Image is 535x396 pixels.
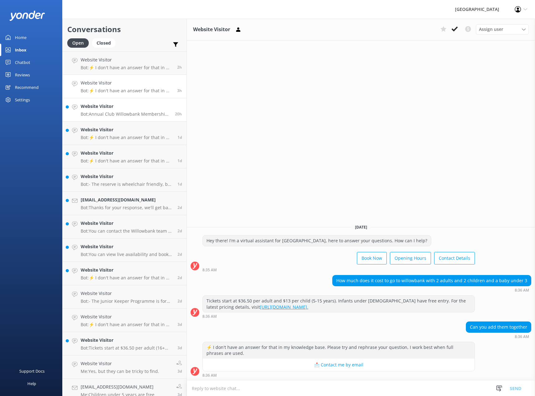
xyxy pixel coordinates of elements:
[63,98,187,122] a: Website VisitorBot:Annual Club Willowbank Membership prices start from $28 per child, $82 per adu...
[515,288,529,292] strong: 8:36 AM
[63,332,187,355] a: Website VisitorBot:Tickets start at $36.50 per adult (16+ years) and $13 per child (5-15 years), ...
[15,69,30,81] div: Reviews
[178,345,182,350] span: Sep 25 2025 05:14pm (UTC +13:00) Pacific/Auckland
[175,111,182,117] span: Sep 28 2025 04:25pm (UTC +13:00) Pacific/Auckland
[81,220,173,227] h4: Website Visitor
[63,355,187,379] a: Website VisitorMe:Yes, but they can be tricky to find.3d
[178,322,182,327] span: Sep 26 2025 07:31am (UTC +13:00) Pacific/Auckland
[63,239,187,262] a: Website VisitorBot:You can view live availability and book your tickets online at [URL][DOMAIN_NA...
[178,228,182,234] span: Sep 26 2025 06:19pm (UTC +13:00) Pacific/Auckland
[81,290,173,297] h4: Website Visitor
[479,26,503,33] span: Assign user
[67,23,182,35] h2: Conversations
[81,313,173,320] h4: Website Visitor
[67,39,92,46] a: Open
[178,158,182,163] span: Sep 28 2025 08:45am (UTC +13:00) Pacific/Auckland
[81,56,173,63] h4: Website Visitor
[178,181,182,187] span: Sep 28 2025 05:41am (UTC +13:00) Pacific/Auckland
[15,44,26,56] div: Inbox
[81,126,173,133] h4: Website Visitor
[81,181,173,187] p: Bot: - The reserve is wheelchair friendly, but it's recommended to bring a friend to assist with ...
[63,145,187,168] a: Website VisitorBot:⚡ I don't have an answer for that in my knowledge base. Please try and rephras...
[178,275,182,280] span: Sep 26 2025 02:30pm (UTC +13:00) Pacific/Auckland
[333,275,531,286] div: How much does it cost to go to willowbank with 2 adults and 2 children and a baby under 3
[178,135,182,140] span: Sep 28 2025 09:53am (UTC +13:00) Pacific/Auckland
[63,168,187,192] a: Website VisitorBot:- The reserve is wheelchair friendly, but it's recommended to bring a friend t...
[81,111,170,117] p: Bot: Annual Club Willowbank Membership prices start from $28 per child, $82 per adult, and $185 p...
[202,314,475,318] div: Sep 29 2025 08:36am (UTC +13:00) Pacific/Auckland
[81,384,154,390] h4: [EMAIL_ADDRESS][DOMAIN_NAME]
[81,196,173,203] h4: [EMAIL_ADDRESS][DOMAIN_NAME]
[178,252,182,257] span: Sep 26 2025 02:51pm (UTC +13:00) Pacific/Auckland
[81,173,173,180] h4: Website Visitor
[81,267,173,273] h4: Website Visitor
[92,38,116,48] div: Closed
[81,275,173,281] p: Bot: ⚡ I don't have an answer for that in my knowledge base. Please try and rephrase your questio...
[81,65,173,70] p: Bot: ⚡ I don't have an answer for that in my knowledge base. Please try and rephrase your questio...
[81,80,173,86] h4: Website Visitor
[81,158,173,164] p: Bot: ⚡ I don't have an answer for that in my knowledge base. Please try and rephrase your questio...
[81,150,173,157] h4: Website Visitor
[92,39,119,46] a: Closed
[63,262,187,285] a: Website VisitorBot:⚡ I don't have an answer for that in my knowledge base. Please try and rephras...
[177,88,182,93] span: Sep 29 2025 08:36am (UTC +13:00) Pacific/Auckland
[15,81,39,94] div: Recommend
[81,103,170,110] h4: Website Visitor
[202,373,475,377] div: Sep 29 2025 08:36am (UTC +13:00) Pacific/Auckland
[466,322,531,332] div: Can you add them together
[81,298,173,304] p: Bot: - The Junior Keeper Programme is for kids aged [DEMOGRAPHIC_DATA], running from 10:30 AM to ...
[81,337,173,344] h4: Website Visitor
[202,268,217,272] strong: 8:35 AM
[357,252,387,264] button: Book Now
[81,360,159,367] h4: Website Visitor
[332,288,531,292] div: Sep 29 2025 08:36am (UTC +13:00) Pacific/Auckland
[81,88,173,94] p: Bot: ⚡ I don't have an answer for that in my knowledge base. Please try and rephrase your questio...
[81,135,173,140] p: Bot: ⚡ I don't have an answer for that in my knowledge base. Please try and rephrase your questio...
[203,235,431,246] div: Hey there! I'm a virtual assistant for [GEOGRAPHIC_DATA], here to answer your questions. How can ...
[202,374,217,377] strong: 8:36 AM
[203,296,475,312] div: Tickets start at $36.50 per adult and $13 per child (5-15 years). Infants under [DEMOGRAPHIC_DATA...
[476,24,529,34] div: Assign User
[81,228,173,234] p: Bot: You can contact the Willowbank team at 03 359 6226, or by emailing [EMAIL_ADDRESS][DOMAIN_NA...
[178,369,182,374] span: Sep 25 2025 04:16pm (UTC +13:00) Pacific/Auckland
[515,335,529,339] strong: 8:36 AM
[178,298,182,304] span: Sep 26 2025 01:10pm (UTC +13:00) Pacific/Auckland
[63,122,187,145] a: Website VisitorBot:⚡ I don't have an answer for that in my knowledge base. Please try and rephras...
[81,322,173,327] p: Bot: ⚡ I don't have an answer for that in my knowledge base. Please try and rephrase your questio...
[351,225,371,230] span: [DATE]
[81,345,173,351] p: Bot: Tickets start at $36.50 per adult (16+ years) and $13 per child (5-15 years), with free entr...
[203,359,475,371] button: 📩 Contact me by email
[63,75,187,98] a: Website VisitorBot:⚡ I don't have an answer for that in my knowledge base. Please try and rephras...
[63,309,187,332] a: Website VisitorBot:⚡ I don't have an answer for that in my knowledge base. Please try and rephras...
[81,205,173,210] p: Bot: Thanks for your response, we'll get back to you as soon as we can during opening hours.
[15,31,26,44] div: Home
[81,369,159,374] p: Me: Yes, but they can be tricky to find.
[67,38,89,48] div: Open
[63,192,187,215] a: [EMAIL_ADDRESS][DOMAIN_NAME]Bot:Thanks for your response, we'll get back to you as soon as we can...
[203,342,475,359] div: ⚡ I don't have an answer for that in my knowledge base. Please try and rephrase your question, I ...
[193,26,230,34] h3: Website Visitor
[15,94,30,106] div: Settings
[9,11,45,21] img: yonder-white-logo.png
[27,377,36,390] div: Help
[19,365,45,377] div: Support Docs
[434,252,475,264] button: Contact Details
[260,304,308,310] a: [URL][DOMAIN_NAME].
[63,51,187,75] a: Website VisitorBot:⚡ I don't have an answer for that in my knowledge base. Please try and rephras...
[202,268,475,272] div: Sep 29 2025 08:35am (UTC +13:00) Pacific/Auckland
[15,56,30,69] div: Chatbot
[390,252,431,264] button: Opening Hours
[177,65,182,70] span: Sep 29 2025 09:38am (UTC +13:00) Pacific/Auckland
[178,205,182,210] span: Sep 27 2025 09:20am (UTC +13:00) Pacific/Auckland
[81,243,173,250] h4: Website Visitor
[466,334,531,339] div: Sep 29 2025 08:36am (UTC +13:00) Pacific/Auckland
[81,252,173,257] p: Bot: You can view live availability and book your tickets online at [URL][DOMAIN_NAME]. Tickets c...
[63,215,187,239] a: Website VisitorBot:You can contact the Willowbank team at 03 359 6226, or by emailing [EMAIL_ADDR...
[63,285,187,309] a: Website VisitorBot:- The Junior Keeper Programme is for kids aged [DEMOGRAPHIC_DATA], running fro...
[202,315,217,318] strong: 8:36 AM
